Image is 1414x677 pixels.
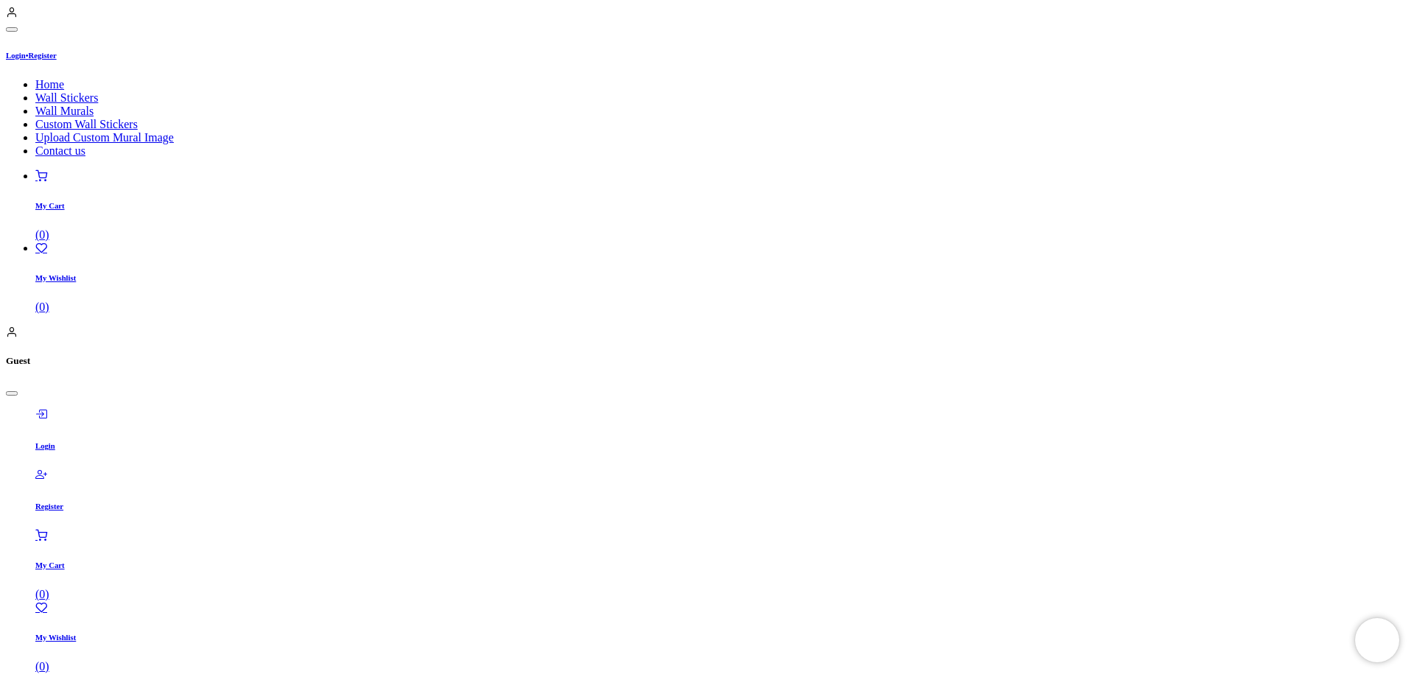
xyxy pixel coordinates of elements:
[6,355,1408,367] h5: Guest
[35,91,98,104] span: Wall Stickers
[35,131,174,144] span: Upload Custom Mural Image
[26,51,29,60] span: •
[35,633,1408,642] h6: My Wishlist
[35,118,138,130] span: Custom Wall Stickers
[39,660,45,673] span: 0
[35,301,49,313] span: ( )
[35,144,85,157] span: Contact us
[1355,618,1399,662] iframe: Brevo live chat
[35,588,49,600] span: ( )
[6,51,57,60] a: LoginRegister
[35,105,94,117] span: Wall Murals
[39,588,45,600] span: 0
[35,561,1408,569] h6: My Cart
[39,228,45,241] span: 0
[35,660,49,673] span: ( )
[35,502,1408,511] h6: Register
[35,273,1408,282] h6: My Wishlist
[6,391,18,396] button: Close
[6,27,18,32] button: Close
[35,441,1408,450] h6: Login
[35,201,1408,210] h6: My Cart
[35,228,49,241] span: ( )
[39,301,45,313] span: 0
[35,78,64,91] span: Home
